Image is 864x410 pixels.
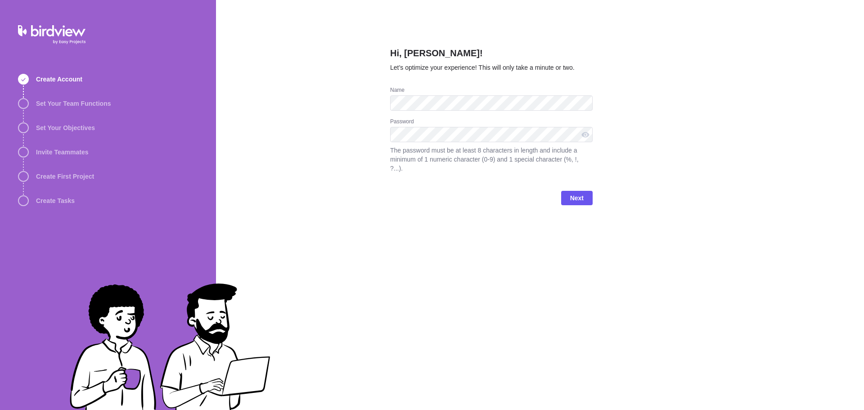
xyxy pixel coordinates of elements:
h2: Hi, [PERSON_NAME]! [390,47,593,63]
span: Create Tasks [36,196,75,205]
span: The password must be at least 8 characters in length and include a minimum of 1 numeric character... [390,146,593,173]
span: Create First Project [36,172,94,181]
span: Next [561,191,593,205]
span: Let’s optimize your experience! This will only take a minute or two. [390,64,575,71]
span: Next [570,193,584,203]
div: Name [390,86,593,95]
div: Password [390,118,593,127]
span: Invite Teammates [36,148,88,157]
keeper-lock: Open Keeper Popup [579,129,590,140]
span: Set Your Objectives [36,123,95,132]
span: Create Account [36,75,82,84]
span: Set Your Team Functions [36,99,111,108]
